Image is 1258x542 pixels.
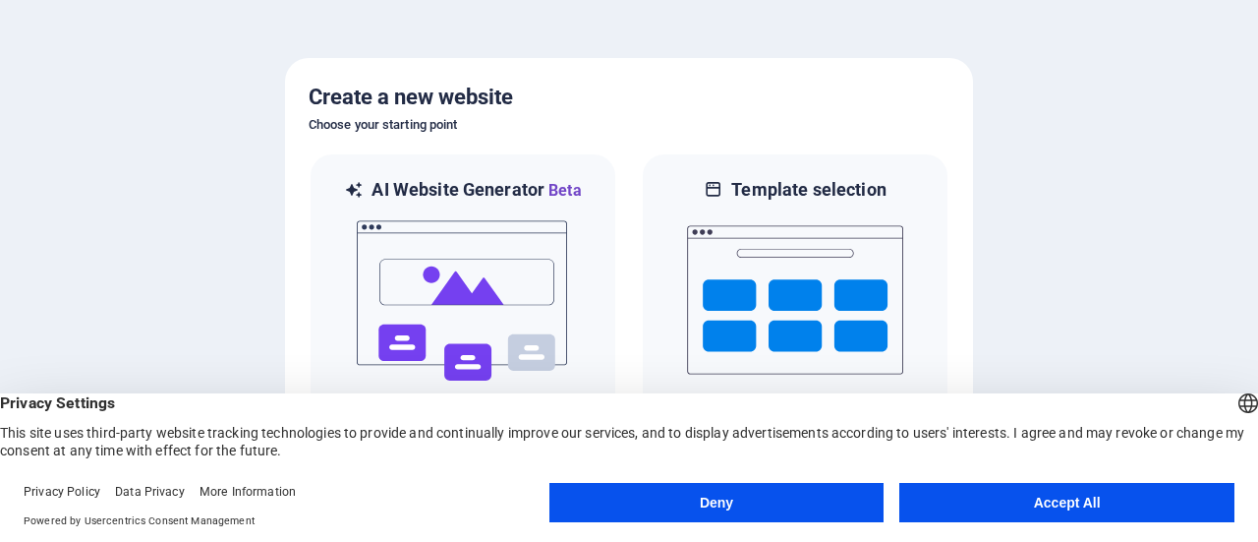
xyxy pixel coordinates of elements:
h6: Choose your starting point [309,113,949,137]
img: ai [355,203,571,399]
div: AI Website GeneratorBetaaiLet the AI Website Generator create a website based on your input. [309,152,617,460]
span: Beta [544,181,582,200]
h5: Create a new website [309,82,949,113]
div: Template selectionChoose from 150+ templates and adjust it to you needs. [641,152,949,460]
h6: Template selection [731,178,886,202]
h6: AI Website Generator [372,178,581,203]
